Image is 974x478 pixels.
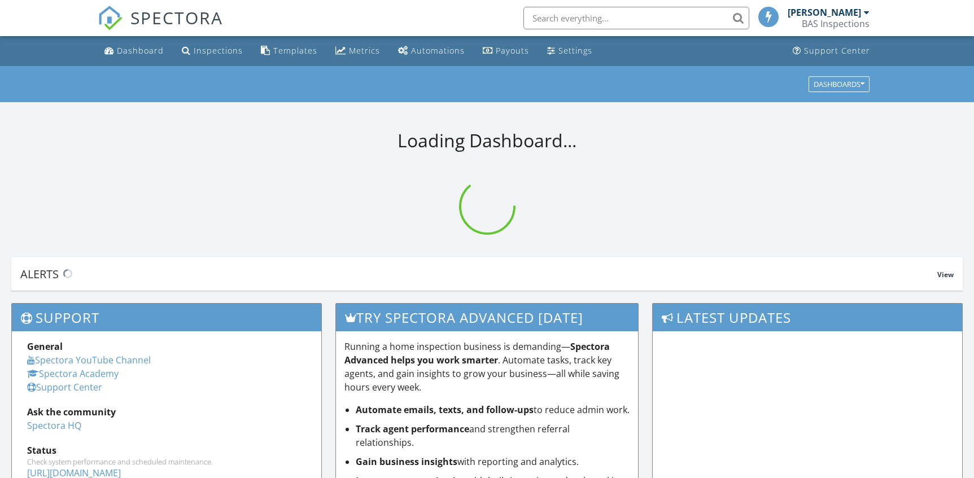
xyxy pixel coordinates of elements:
h3: Try spectora advanced [DATE] [336,304,639,331]
li: and strengthen referral relationships. [356,422,630,449]
h3: Latest Updates [653,304,962,331]
li: with reporting and analytics. [356,455,630,468]
a: Support Center [27,381,102,393]
a: Dashboard [100,41,168,62]
div: Inspections [194,45,243,56]
strong: Automate emails, texts, and follow-ups [356,404,534,416]
div: Settings [558,45,592,56]
div: [PERSON_NAME] [788,7,861,18]
input: Search everything... [523,7,749,29]
div: BAS Inspections [802,18,870,29]
span: View [937,270,954,279]
a: Settings [543,41,597,62]
strong: General [27,340,63,353]
strong: Track agent performance [356,423,469,435]
p: Running a home inspection business is demanding— . Automate tasks, track key agents, and gain ins... [344,340,630,394]
a: Templates [256,41,322,62]
div: Status [27,444,306,457]
a: Spectora YouTube Channel [27,354,151,366]
strong: Gain business insights [356,455,457,468]
strong: Spectora Advanced helps you work smarter [344,340,610,366]
h3: Support [12,304,321,331]
div: Ask the community [27,405,306,419]
a: Metrics [331,41,385,62]
div: Dashboard [117,45,164,56]
a: Automations (Basic) [394,41,469,62]
div: Alerts [20,266,937,282]
a: Spectora Academy [27,367,119,380]
div: Automations [411,45,465,56]
span: SPECTORA [130,6,223,29]
a: Support Center [788,41,875,62]
a: SPECTORA [98,15,223,39]
div: Dashboards [814,80,864,88]
button: Dashboards [809,76,870,92]
a: Payouts [478,41,534,62]
a: Inspections [177,41,247,62]
img: The Best Home Inspection Software - Spectora [98,6,123,30]
div: Metrics [349,45,380,56]
a: Spectora HQ [27,419,81,432]
div: Payouts [496,45,529,56]
div: Support Center [804,45,870,56]
li: to reduce admin work. [356,403,630,416]
div: Templates [273,45,317,56]
div: Check system performance and scheduled maintenance. [27,457,306,466]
